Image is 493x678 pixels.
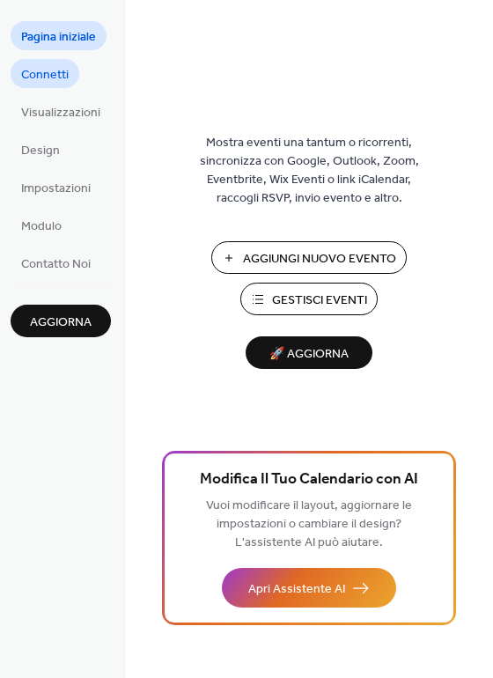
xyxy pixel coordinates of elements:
span: Contatto Noi [21,255,91,274]
span: Gestisci Eventi [272,291,367,310]
button: Apri Assistente AI [222,568,396,608]
span: 🚀 Aggiorna [256,343,362,366]
span: Modulo [21,217,62,236]
button: Aggiungi Nuovo Evento [211,241,407,274]
span: Design [21,142,60,160]
a: Contatto Noi [11,248,101,277]
span: Pagina iniziale [21,28,96,47]
span: Visualizzazioni [21,104,100,122]
span: Aggiorna [30,313,92,332]
a: Connetti [11,59,79,88]
a: Design [11,135,70,164]
button: 🚀 Aggiorna [246,336,372,369]
span: Aggiungi Nuovo Evento [243,250,396,269]
a: Impostazioni [11,173,101,202]
span: Impostazioni [21,180,91,198]
span: Mostra eventi una tantum o ricorrenti, sincronizza con Google, Outlook, Zoom, Eventbrite, Wix Eve... [190,134,428,208]
span: Apri Assistente AI [248,580,345,599]
a: Pagina iniziale [11,21,107,50]
button: Aggiorna [11,305,111,337]
a: Visualizzazioni [11,97,111,126]
button: Gestisci Eventi [240,283,378,315]
span: Connetti [21,66,69,85]
span: Modifica Il Tuo Calendario con AI [200,468,418,492]
span: Vuoi modificare il layout, aggiornare le impostazioni o cambiare il design? L'assistente AI può a... [206,494,412,555]
a: Modulo [11,210,72,240]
